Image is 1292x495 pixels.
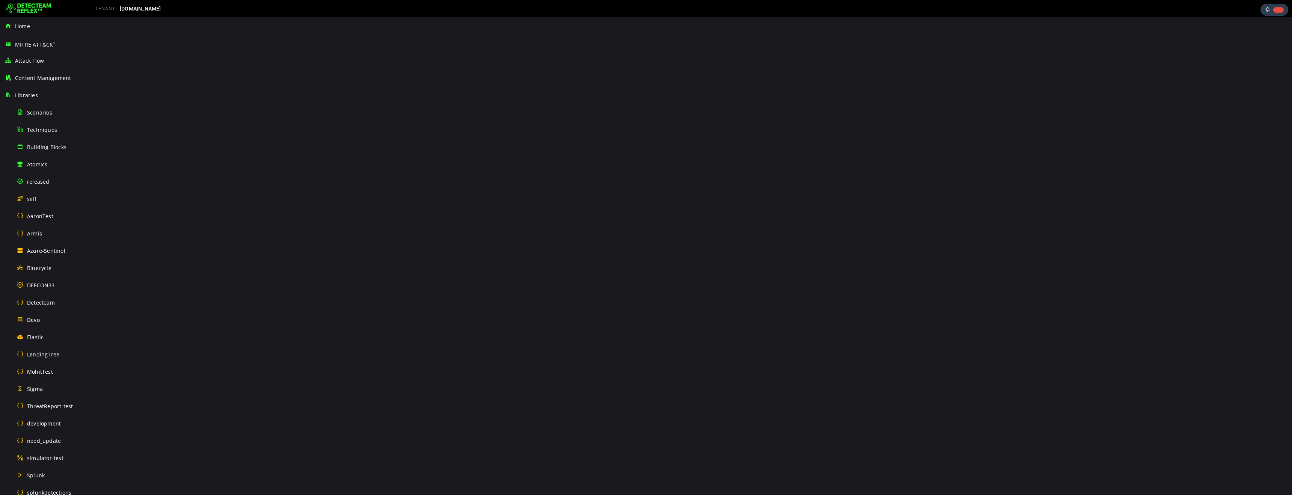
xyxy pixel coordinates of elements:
span: LendingTree [27,351,59,358]
span: Atomics [27,161,47,168]
sup: ® [53,42,55,45]
span: 3 [1273,7,1284,13]
span: Detecteam [27,299,55,306]
span: ThreatReport-test [27,403,73,410]
span: AaronTest [27,213,53,220]
span: Devo [27,316,40,323]
span: self [27,195,36,202]
span: Content Management [15,74,71,81]
span: Libraries [15,92,38,99]
span: Azure-Sentinel [27,247,65,254]
span: Splunk [27,472,45,479]
span: Armis [27,230,42,237]
span: MohitTest [27,368,53,375]
span: Bluecycle [27,264,51,272]
span: DEFCON33 [27,282,55,289]
span: Scenarios [27,109,52,116]
span: TENANT: [95,6,117,11]
span: Attack Flow [15,57,44,64]
span: released [27,178,50,185]
span: development [27,420,61,427]
span: MITRE ATT&CK [15,41,56,48]
span: Elastic [27,334,44,341]
span: simulator-test [27,454,63,462]
span: Sigma [27,385,43,392]
span: need_update [27,437,61,444]
span: Techniques [27,126,57,133]
span: [DOMAIN_NAME] [120,6,161,12]
span: Home [15,23,30,30]
span: Building Blocks [27,143,66,151]
div: Task Notifications [1260,4,1288,16]
img: Detecteam logo [6,3,51,15]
